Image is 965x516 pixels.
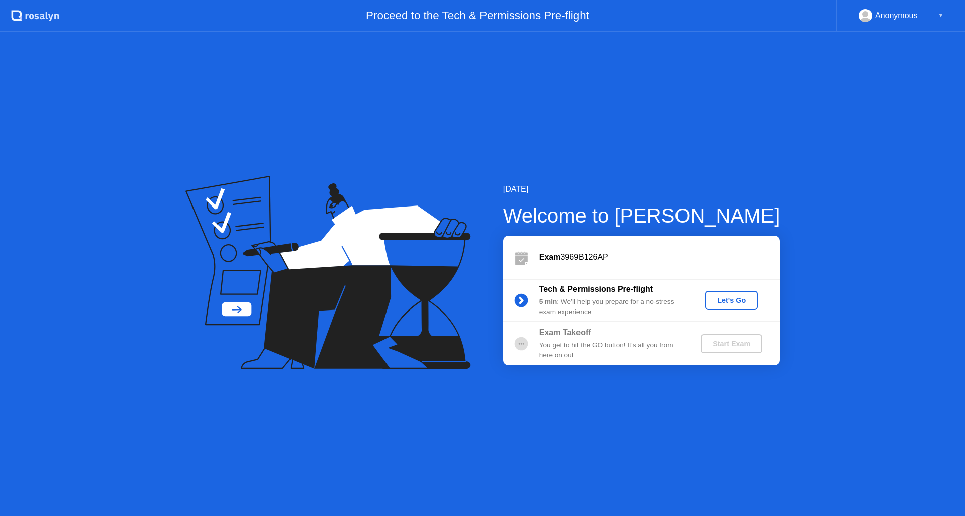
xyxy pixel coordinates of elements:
b: Tech & Permissions Pre-flight [539,285,653,293]
div: ▼ [938,9,943,22]
b: Exam [539,253,561,261]
div: Start Exam [705,340,758,348]
button: Let's Go [705,291,758,310]
div: Welcome to [PERSON_NAME] [503,200,780,231]
div: Let's Go [709,296,754,304]
b: Exam Takeoff [539,328,591,337]
b: 5 min [539,298,557,305]
button: Start Exam [701,334,762,353]
div: 3969B126AP [539,251,780,263]
div: Anonymous [875,9,918,22]
div: [DATE] [503,183,780,195]
div: : We’ll help you prepare for a no-stress exam experience [539,297,684,318]
div: You get to hit the GO button! It’s all you from here on out [539,340,684,361]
